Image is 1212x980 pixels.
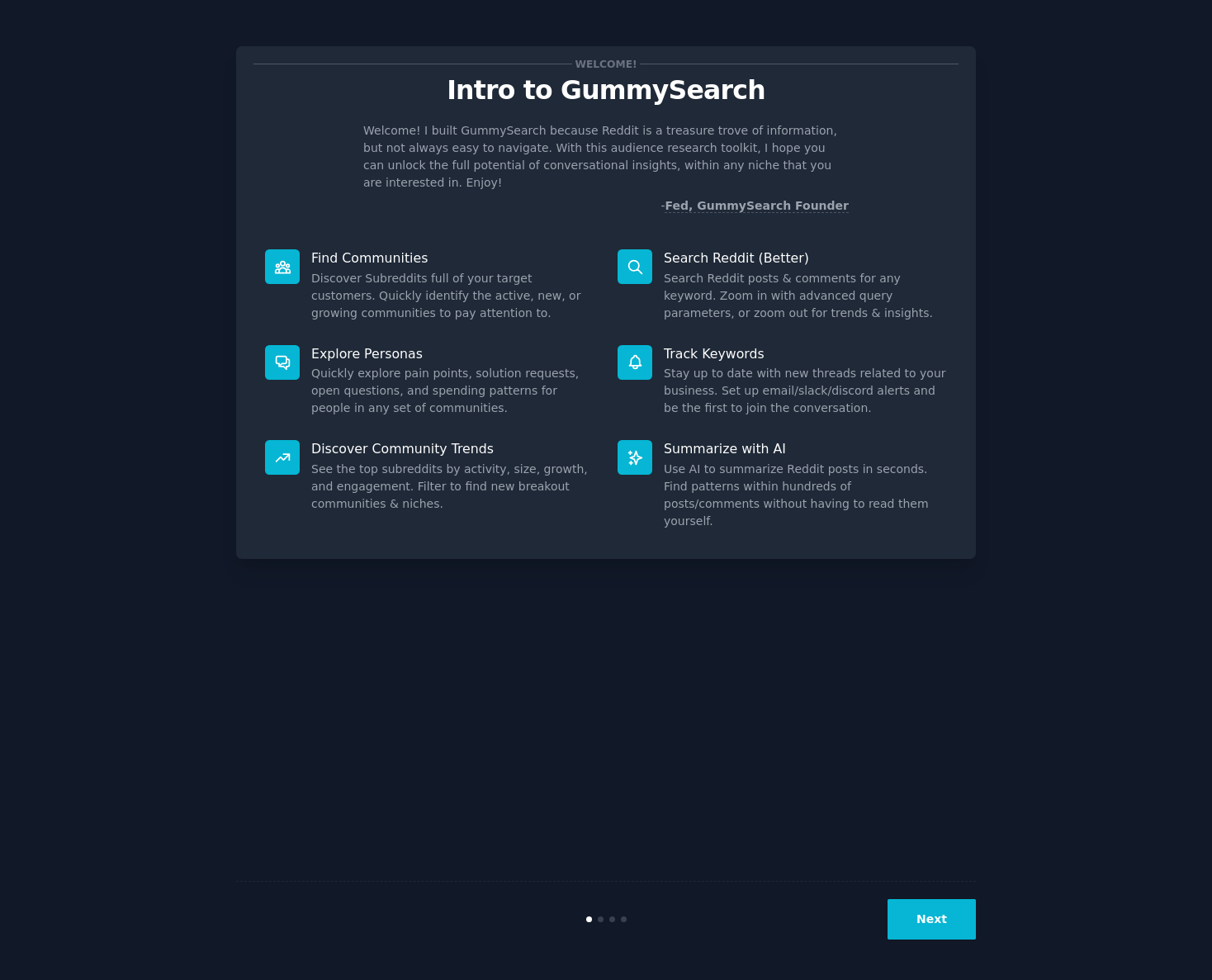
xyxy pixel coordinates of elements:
p: Explore Personas [311,345,594,362]
dd: Stay up to date with new threads related to your business. Set up email/slack/discord alerts and ... [664,365,947,417]
dd: Discover Subreddits full of your target customers. Quickly identify the active, new, or growing c... [311,270,594,322]
p: Discover Community Trends [311,440,594,457]
p: Intro to GummySearch [253,76,959,105]
p: Track Keywords [664,345,947,362]
a: Fed, GummySearch Founder [665,199,849,213]
button: Next [888,899,976,940]
p: Summarize with AI [664,440,947,457]
dd: Quickly explore pain points, solution requests, open questions, and spending patterns for people ... [311,365,594,417]
div: - [660,197,849,215]
span: Welcome! [572,55,640,73]
p: Search Reddit (Better) [664,249,947,267]
dd: Search Reddit posts & comments for any keyword. Zoom in with advanced query parameters, or zoom o... [664,270,947,322]
dd: See the top subreddits by activity, size, growth, and engagement. Filter to find new breakout com... [311,461,594,513]
p: Find Communities [311,249,594,267]
p: Welcome! I built GummySearch because Reddit is a treasure trove of information, but not always ea... [363,122,849,192]
dd: Use AI to summarize Reddit posts in seconds. Find patterns within hundreds of posts/comments with... [664,461,947,530]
